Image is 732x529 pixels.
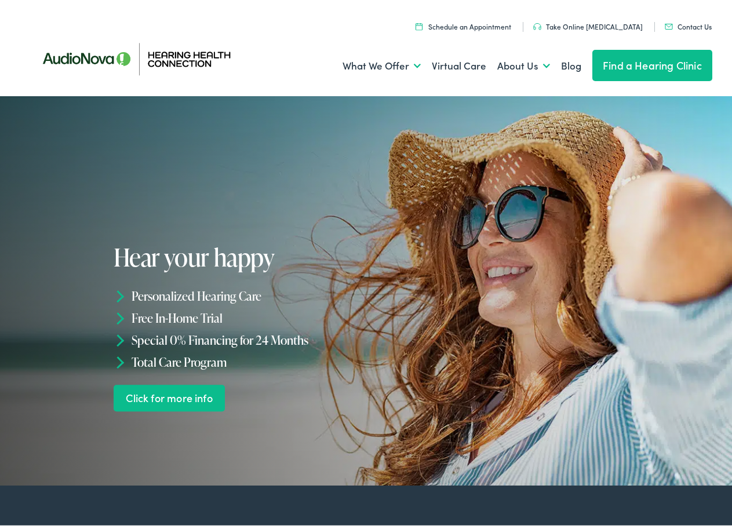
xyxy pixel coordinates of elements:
a: Virtual Care [432,41,486,84]
a: About Us [497,41,550,84]
a: Blog [561,41,581,84]
h1: Hear your happy [114,240,370,267]
img: utility icon [416,19,423,27]
a: Find a Hearing Clinic [592,46,712,78]
img: utility icon [665,20,673,26]
a: What We Offer [343,41,421,84]
li: Personalized Hearing Care [114,282,370,304]
li: Free In-Home Trial [114,304,370,326]
img: utility icon [533,20,541,27]
li: Special 0% Financing for 24 Months [114,326,370,348]
li: Total Care Program [114,348,370,370]
a: Click for more info [114,381,225,408]
a: Schedule an Appointment [416,18,511,28]
a: Take Online [MEDICAL_DATA] [533,18,643,28]
a: Contact Us [665,18,712,28]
